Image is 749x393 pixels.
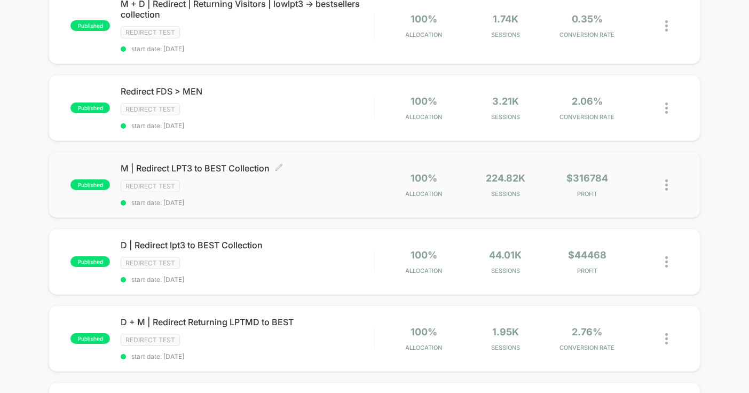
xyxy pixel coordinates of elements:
span: 0.35% [572,13,603,25]
span: 100% [411,13,437,25]
span: 100% [411,249,437,261]
span: start date: [DATE] [121,352,374,360]
span: start date: [DATE] [121,122,374,130]
img: close [665,333,668,344]
span: published [70,333,110,344]
span: Sessions [467,344,543,351]
span: 1.95k [492,326,519,337]
span: start date: [DATE] [121,45,374,53]
span: D | Redirect lpt3 to BEST Collection [121,240,374,250]
span: CONVERSION RATE [549,344,625,351]
span: PROFIT [549,267,625,274]
span: published [70,179,110,190]
img: close [665,20,668,32]
img: close [665,179,668,191]
span: Redirect Test [121,257,180,269]
span: 100% [411,96,437,107]
span: Sessions [467,113,543,121]
span: $316784 [566,172,608,184]
span: $44468 [568,249,606,261]
span: 100% [411,172,437,184]
span: Allocation [405,190,442,198]
span: 1.74k [493,13,518,25]
span: CONVERSION RATE [549,31,625,38]
span: CONVERSION RATE [549,113,625,121]
span: Redirect Test [121,103,180,115]
span: 100% [411,326,437,337]
span: start date: [DATE] [121,276,374,284]
span: D + M | Redirect Returning LPTMD to BEST [121,317,374,327]
span: start date: [DATE] [121,199,374,207]
span: published [70,103,110,113]
span: Redirect Test [121,180,180,192]
span: 2.76% [572,326,602,337]
span: 2.06% [572,96,603,107]
span: Sessions [467,31,543,38]
span: Sessions [467,267,543,274]
span: Redirect Test [121,334,180,346]
span: Allocation [405,344,442,351]
span: Sessions [467,190,543,198]
span: PROFIT [549,190,625,198]
span: published [70,20,110,31]
span: Redirect Test [121,26,180,38]
span: 224.82k [486,172,525,184]
span: Allocation [405,267,442,274]
img: close [665,256,668,268]
span: 44.01k [489,249,522,261]
span: Allocation [405,113,442,121]
img: close [665,103,668,114]
span: 3.21k [492,96,519,107]
span: Allocation [405,31,442,38]
span: published [70,256,110,267]
span: M | Redirect LPT3 to BEST Collection [121,163,374,174]
span: Redirect FDS > MEN [121,86,374,97]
